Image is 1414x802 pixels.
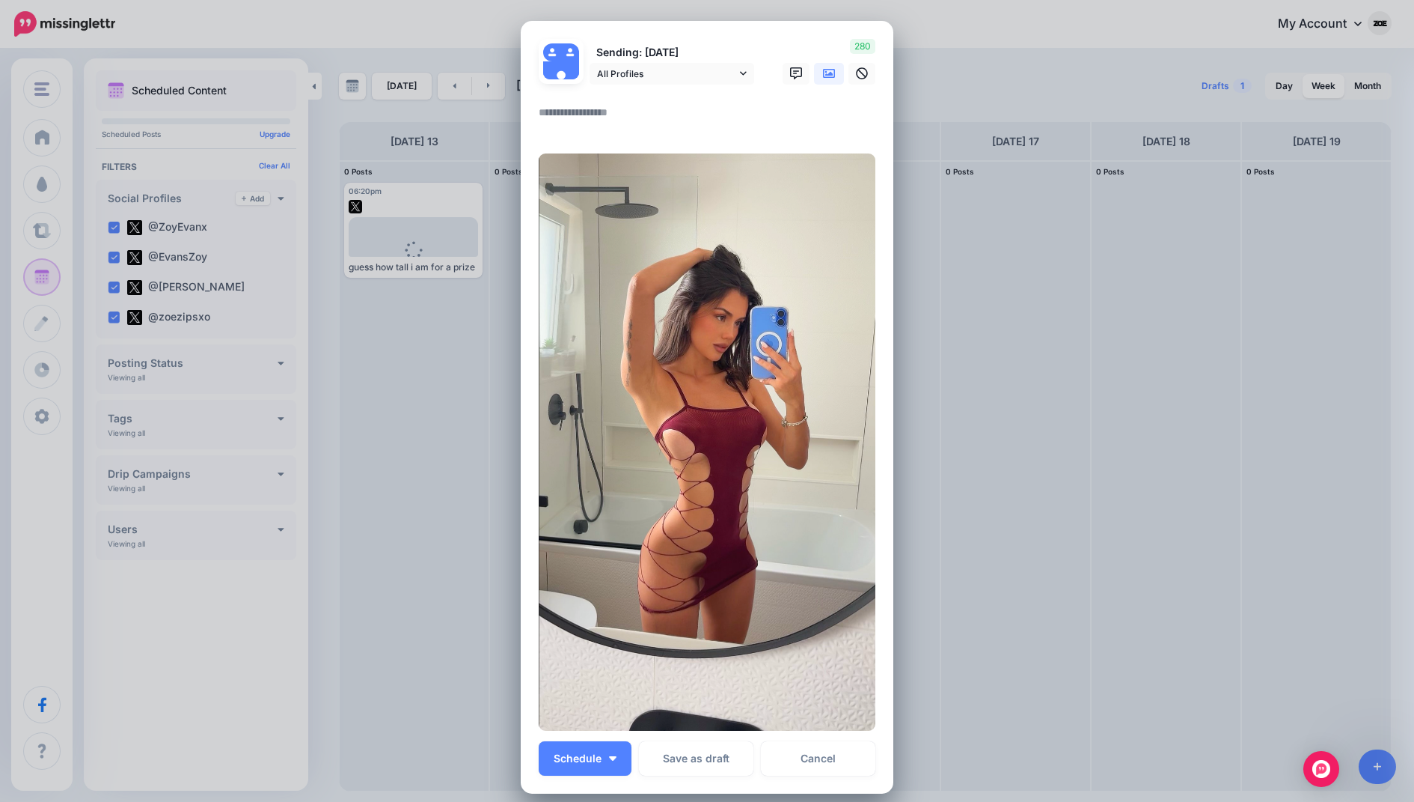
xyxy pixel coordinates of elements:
a: Cancel [761,741,875,776]
img: user_default_image.png [543,43,561,61]
span: All Profiles [597,66,736,82]
span: 280 [850,39,875,54]
img: 92UY61ZD81USVT5N6WK9PCRG8KTGN0VF.png [539,154,875,732]
img: arrow-down-white.png [609,756,616,761]
button: Schedule [539,741,631,776]
a: All Profiles [590,63,754,85]
span: Schedule [554,753,602,764]
img: user_default_image.png [543,61,579,97]
img: user_default_image.png [561,43,579,61]
p: Sending: [DATE] [590,44,754,61]
div: Open Intercom Messenger [1303,751,1339,787]
button: Save as draft [639,741,753,776]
